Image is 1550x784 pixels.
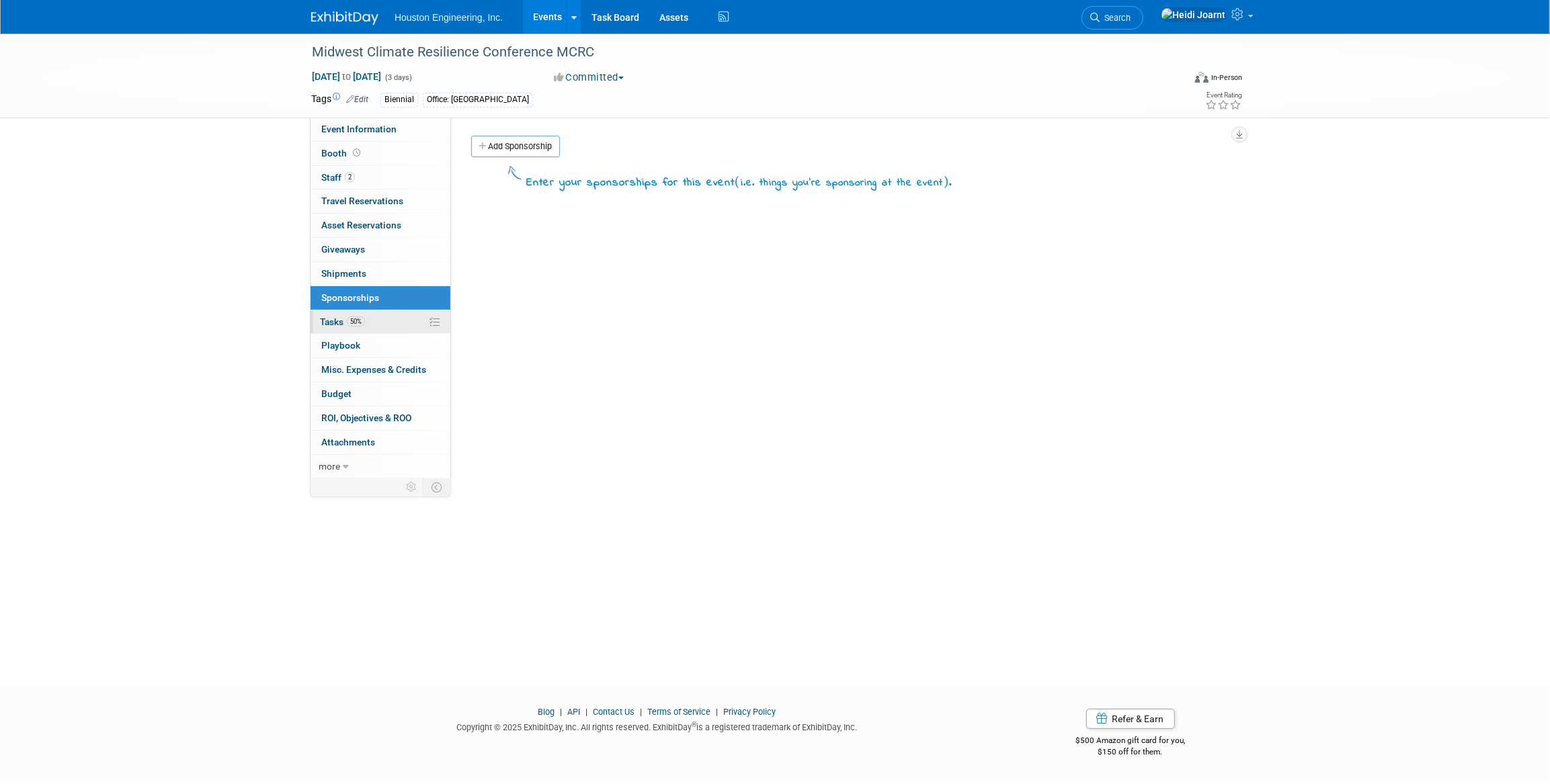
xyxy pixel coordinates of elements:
[311,262,450,286] a: Shipments
[311,118,450,141] a: Event Information
[712,707,721,717] span: |
[321,340,360,351] span: Playbook
[1211,73,1242,83] div: In-Person
[320,316,365,327] span: Tasks
[311,189,450,213] a: Travel Reservations
[321,412,411,423] span: ROI, Objectives & ROO
[593,707,635,717] a: Contact Us
[395,12,503,23] span: Houston Engineering, Inc.
[311,166,450,189] a: Staff2
[637,707,645,717] span: |
[311,406,450,430] a: ROI, Objectives & ROO
[345,172,355,182] span: 2
[311,71,382,83] span: [DATE] [DATE]
[1195,72,1209,83] img: Format-Inperson.png
[647,707,710,717] a: Terms of Service
[567,707,580,717] a: API
[321,124,397,134] span: Event Information
[321,220,401,230] span: Asset Reservations
[1161,7,1226,22] img: Heidi Joarnt
[311,455,450,478] a: more
[380,93,418,107] div: Biennial
[311,431,450,454] a: Attachments
[311,310,450,334] a: Tasks50%
[311,238,450,261] a: Giveaways
[1082,6,1143,30] a: Search
[723,707,776,717] a: Privacy Policy
[319,461,340,472] span: more
[321,292,379,303] span: Sponsorships
[1205,92,1241,99] div: Event Rating
[311,92,368,107] td: Tags
[1022,726,1239,757] div: $500 Amazon gift card for you,
[692,721,696,728] sup: ®
[1086,709,1175,729] a: Refer & Earn
[311,214,450,237] a: Asset Reservations
[549,71,629,85] button: Committed
[346,95,368,104] a: Edit
[735,175,741,188] span: (
[350,148,363,158] span: Booth not reserved yet
[321,195,403,206] span: Travel Reservations
[311,358,450,382] a: Misc. Expenses & Credits
[307,40,1163,64] div: Midwest Climate Resilience Conference MCRC
[311,718,1002,734] div: Copyright © 2025 ExhibitDay, Inc. All rights reserved. ExhibitDay is a registered trademark of Ex...
[741,175,943,190] span: i.e. things you're sponsoring at the event
[347,316,365,326] span: 50%
[311,382,450,406] a: Budget
[423,93,533,107] div: Office: [GEOGRAPHIC_DATA]
[340,71,353,82] span: to
[400,478,423,496] td: Personalize Event Tab Strip
[526,173,952,191] div: Enter your sponsorships for this event .
[321,388,352,399] span: Budget
[943,175,949,188] span: )
[471,136,560,157] a: Add Sponsorship
[311,286,450,310] a: Sponsorships
[321,244,365,255] span: Giveaways
[311,11,378,25] img: ExhibitDay
[321,268,366,279] span: Shipments
[321,364,426,375] span: Misc. Expenses & Credits
[538,707,555,717] a: Blog
[321,172,355,183] span: Staff
[1100,13,1131,23] span: Search
[321,148,363,159] span: Booth
[321,437,375,447] span: Attachments
[1104,70,1242,90] div: Event Format
[384,73,412,82] span: (3 days)
[1022,746,1239,758] div: $150 off for them.
[311,334,450,357] a: Playbook
[582,707,591,717] span: |
[557,707,565,717] span: |
[423,478,451,496] td: Toggle Event Tabs
[311,142,450,165] a: Booth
